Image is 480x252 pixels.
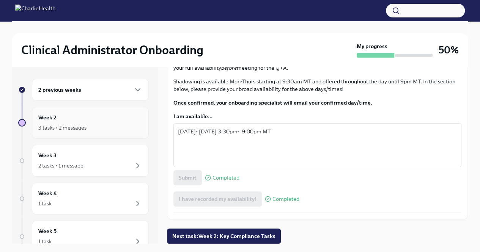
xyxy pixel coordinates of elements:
[439,43,459,57] h3: 50%
[38,227,57,235] h6: Week 5
[172,232,275,240] span: Next task : Week 2: Key Compliance Tasks
[178,127,457,163] textarea: [DATE]- [DATE] 3:30pm- 9:00pm MT
[38,200,52,207] div: 1 task
[15,5,55,17] img: CharlieHealth
[18,145,149,177] a: Week 32 tasks • 1 message
[357,42,387,50] strong: My progress
[173,113,461,120] label: I am available...
[32,79,149,101] div: 2 previous weeks
[272,196,299,202] span: Completed
[38,151,57,160] h6: Week 3
[173,99,372,106] strong: Once confirmed, your onboarding specialist will email your confirmed day/time.
[221,64,237,71] em: before
[18,107,149,139] a: Week 23 tasks • 2 messages
[38,189,57,197] h6: Week 4
[38,113,57,122] h6: Week 2
[212,175,239,181] span: Completed
[18,183,149,214] a: Week 41 task
[173,78,461,93] p: Shadowing is available Mon-Thurs starting at 9:30am MT and offered throughout the day until 9pm M...
[38,86,81,94] h6: 2 previous weeks
[38,162,83,169] div: 2 tasks • 1 message
[38,238,52,245] div: 1 task
[167,229,281,244] button: Next task:Week 2: Key Compliance Tasks
[21,42,203,58] h2: Clinical Administrator Onboarding
[38,124,87,131] div: 3 tasks • 2 messages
